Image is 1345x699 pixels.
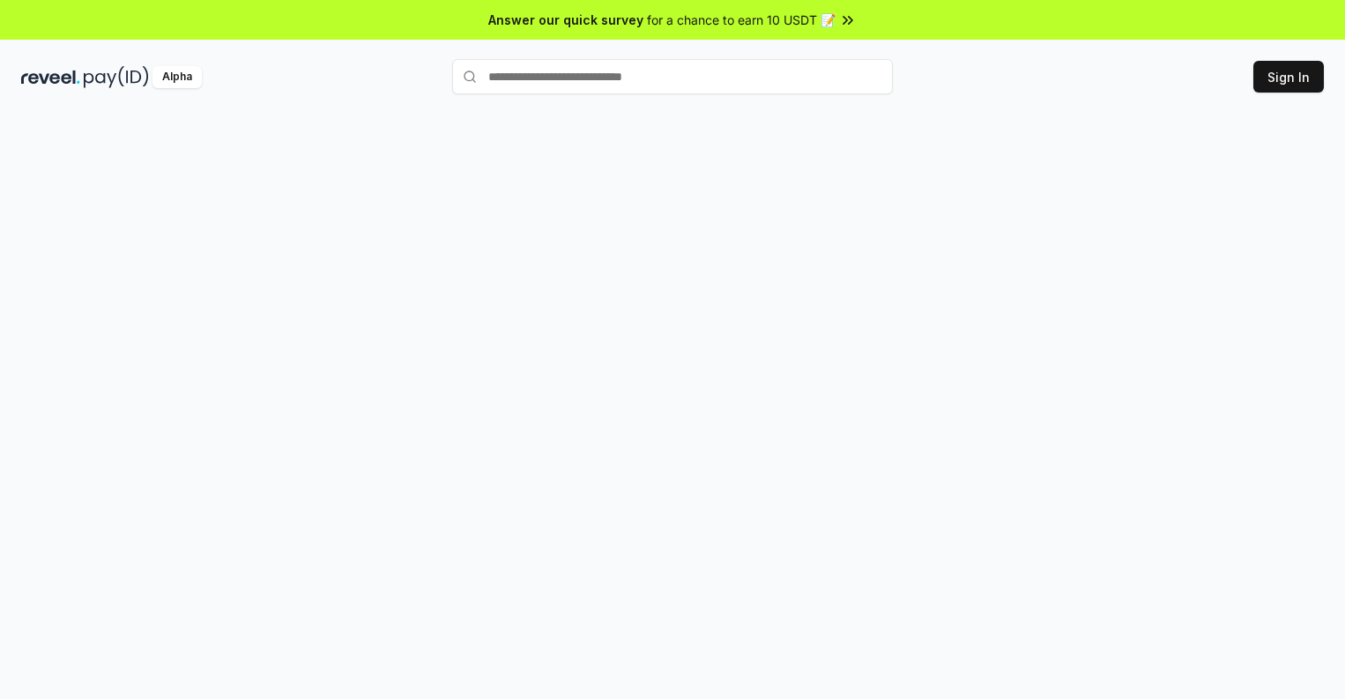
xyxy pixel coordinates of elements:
[488,11,643,29] span: Answer our quick survey
[1253,61,1324,93] button: Sign In
[647,11,836,29] span: for a chance to earn 10 USDT 📝
[152,66,202,88] div: Alpha
[21,66,80,88] img: reveel_dark
[84,66,149,88] img: pay_id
